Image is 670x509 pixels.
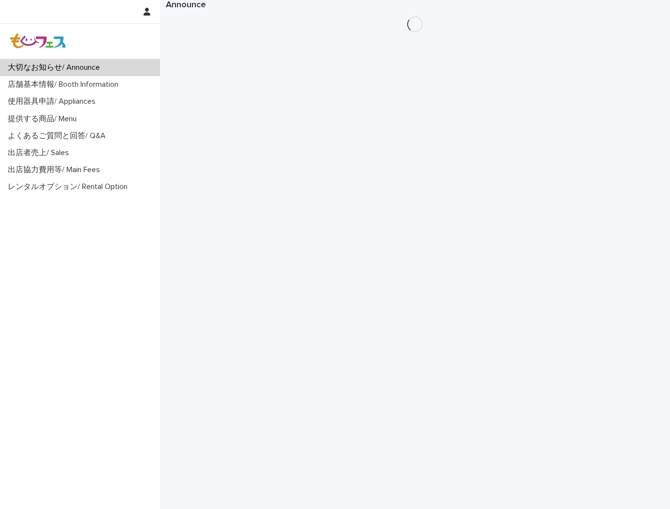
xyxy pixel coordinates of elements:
p: 店舗基本情報/ Booth Information [4,80,126,89]
p: 大切なお知らせ/ Announce [4,63,108,72]
p: 提供する商品/ Menu [4,114,84,124]
p: 出店者売上/ Sales [4,148,77,158]
img: Z8gcrWHQVC4NX3Wf4olx [8,32,69,51]
p: 出店協力費用等/ Main Fees [4,165,108,175]
p: 使用器具申請/ Appliances [4,97,103,106]
p: レンタルオプション/ Rental Option [4,182,135,191]
p: よくあるご質問と回答/ Q&A [4,131,113,141]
